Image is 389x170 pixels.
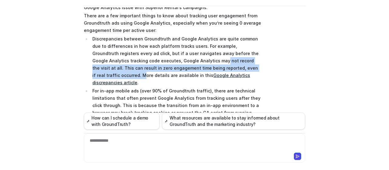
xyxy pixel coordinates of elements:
[92,73,250,85] a: Google Analytics discrepancies article
[92,87,262,138] p: For in-app mobile ads (over 90% of Groundtruth traffic), there are technical limitations that oft...
[162,113,305,130] button: What resources are available to stay informed about GroundTruth and the marketing industry?
[92,35,262,86] p: Discrepancies between Groundtruth and Google Analytics are quite common due to differences in how...
[84,12,262,34] p: There are a few important things to know about tracking user engagement from Groundtruth ads usin...
[84,113,160,130] button: How can I schedule a demo with GroundTruth?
